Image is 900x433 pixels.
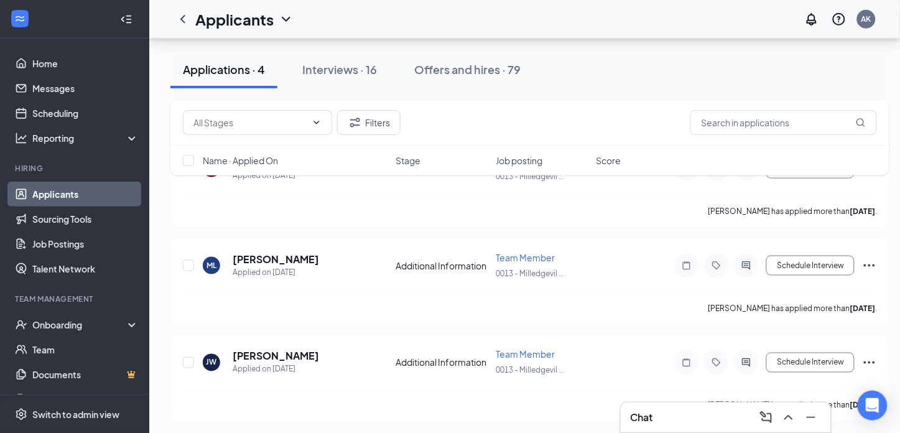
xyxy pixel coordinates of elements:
span: 0013 - Milledgevil ... [496,366,564,375]
div: Applications · 4 [183,62,265,77]
svg: Minimize [804,410,819,425]
div: Additional Information [396,356,488,369]
svg: ComposeMessage [759,410,774,425]
div: Applied on [DATE] [233,266,319,279]
span: 0013 - Milledgevil ... [496,269,564,278]
span: Score [596,154,621,167]
svg: ChevronDown [279,12,294,27]
svg: ChevronDown [312,118,322,128]
p: [PERSON_NAME] has applied more than . [708,400,877,411]
svg: Note [679,261,694,271]
input: All Stages [193,116,307,129]
a: DocumentsCrown [32,362,139,387]
span: Stage [396,154,420,167]
div: Open Intercom Messenger [858,391,888,421]
svg: UserCheck [15,319,27,331]
button: Schedule Interview [766,353,855,373]
svg: ActiveChat [739,358,754,368]
h1: Applicants [195,9,274,30]
h5: [PERSON_NAME] [233,350,319,363]
p: [PERSON_NAME] has applied more than . [708,206,877,216]
div: Offers and hires · 79 [414,62,521,77]
svg: Settings [15,408,27,421]
a: Talent Network [32,256,139,281]
b: [DATE] [850,207,875,216]
a: Scheduling [32,101,139,126]
b: [DATE] [850,304,875,313]
svg: Tag [709,358,724,368]
svg: Ellipses [862,355,877,370]
svg: Filter [348,115,363,130]
span: Name · Applied On [203,154,278,167]
p: [PERSON_NAME] has applied more than . [708,303,877,314]
svg: ActiveChat [739,261,754,271]
svg: Collapse [120,13,132,26]
span: Team Member [496,252,555,263]
div: Interviews · 16 [302,62,377,77]
button: Schedule Interview [766,256,855,276]
div: JW [206,357,217,368]
svg: Notifications [804,12,819,27]
button: Minimize [801,407,821,427]
svg: ChevronLeft [175,12,190,27]
svg: Ellipses [862,258,877,273]
button: Filter Filters [337,110,401,135]
span: Team Member [496,349,555,360]
a: Sourcing Tools [32,207,139,231]
svg: ChevronUp [781,410,796,425]
svg: QuestionInfo [832,12,847,27]
a: Messages [32,76,139,101]
div: Reporting [32,132,139,144]
h3: Chat [631,411,653,424]
svg: Analysis [15,132,27,144]
a: Job Postings [32,231,139,256]
div: ML [206,260,216,271]
a: Team [32,337,139,362]
div: Additional Information [396,259,488,272]
button: ChevronUp [779,407,799,427]
svg: WorkstreamLogo [14,12,26,25]
h5: [PERSON_NAME] [233,253,319,266]
div: Team Management [15,294,136,304]
svg: Tag [709,261,724,271]
svg: MagnifyingGlass [856,118,866,128]
a: Home [32,51,139,76]
a: SurveysCrown [32,387,139,412]
a: Applicants [32,182,139,207]
b: [DATE] [850,401,875,410]
div: Switch to admin view [32,408,119,421]
button: ComposeMessage [756,407,776,427]
input: Search in applications [690,110,877,135]
div: Hiring [15,163,136,174]
div: Onboarding [32,319,128,331]
div: AK [861,14,871,24]
span: Job posting [496,154,542,167]
svg: Note [679,358,694,368]
div: Applied on [DATE] [233,363,319,376]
